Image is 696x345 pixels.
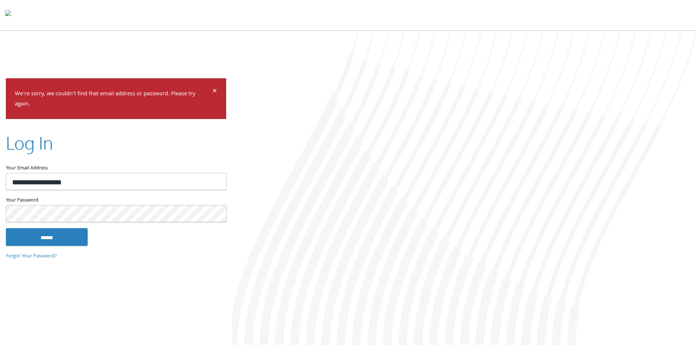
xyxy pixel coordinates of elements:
[6,196,226,205] label: Your Password
[212,84,217,99] span: ×
[212,87,217,96] button: Dismiss alert
[5,8,11,22] img: todyl-logo-dark.svg
[6,252,57,260] a: Forgot Your Password?
[15,89,211,110] p: We're sorry, we couldn't find that email address or password. Please try again.
[6,131,53,155] h2: Log In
